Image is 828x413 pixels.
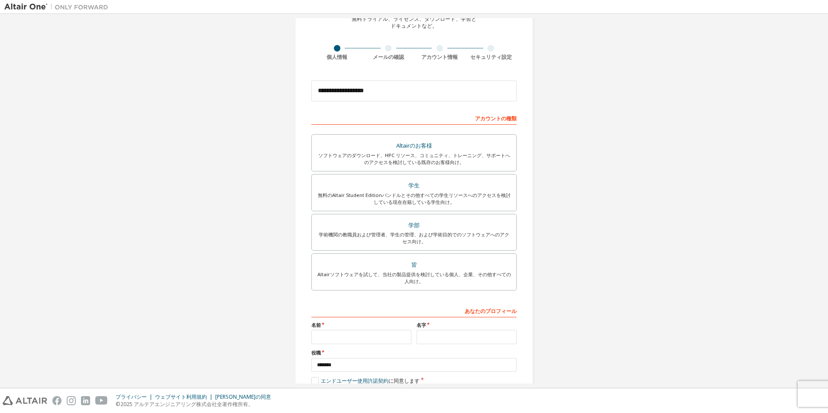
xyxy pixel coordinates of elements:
div: Altairのお客様 [317,140,511,152]
div: 学生 [317,180,511,192]
a: エンドユーザー使用許諾契約 [321,377,388,384]
img: linkedin.svg [81,396,90,405]
font: 2025 アルテアエンジニアリング株式会社全著作権所有。 [120,400,253,408]
label: 名前 [311,322,411,329]
div: 無料のAltair Student Editionバンドルとその他すべての学生リソースへのアクセスを検討している現在在籍している学生向け。 [317,192,511,206]
img: youtube.svg [95,396,108,405]
div: 個人情報 [311,54,363,61]
img: アルタイルワン [4,3,113,11]
img: instagram.svg [67,396,76,405]
div: プライバシー [116,394,155,400]
div: メールの確認 [363,54,414,61]
div: ソフトウェアのダウンロード、HPC リソース、コミュニティ、トレーニング、サポートへのアクセスを検討している既存のお客様向け。 [317,152,511,166]
div: Altairソフトウェアを試して、当社の製品提供を検討している個人、企業、その他すべての人向け。 [317,271,511,285]
p: © [116,400,276,408]
div: [PERSON_NAME]の同意 [215,394,276,400]
label: 名字 [417,322,517,329]
label: に同意します [311,377,420,384]
div: 学部 [317,219,511,232]
div: アカウント情報 [414,54,466,61]
div: セキュリティ設定 [466,54,517,61]
label: 役職 [311,349,517,356]
div: 学術機関の教職員および管理者、学生の管理、および学術目的でのソフトウェアへのアクセス向け。 [317,231,511,245]
div: 皆 [317,259,511,271]
div: 無料トライアル、ライセンス、ダウンロード、学習と ドキュメントなど。 [352,16,476,29]
img: altair_logo.svg [3,396,47,405]
img: facebook.svg [52,396,61,405]
div: ウェブサイト利用規約 [155,394,215,400]
div: アカウントの種類 [311,111,517,125]
div: あなたのプロフィール [311,303,517,317]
